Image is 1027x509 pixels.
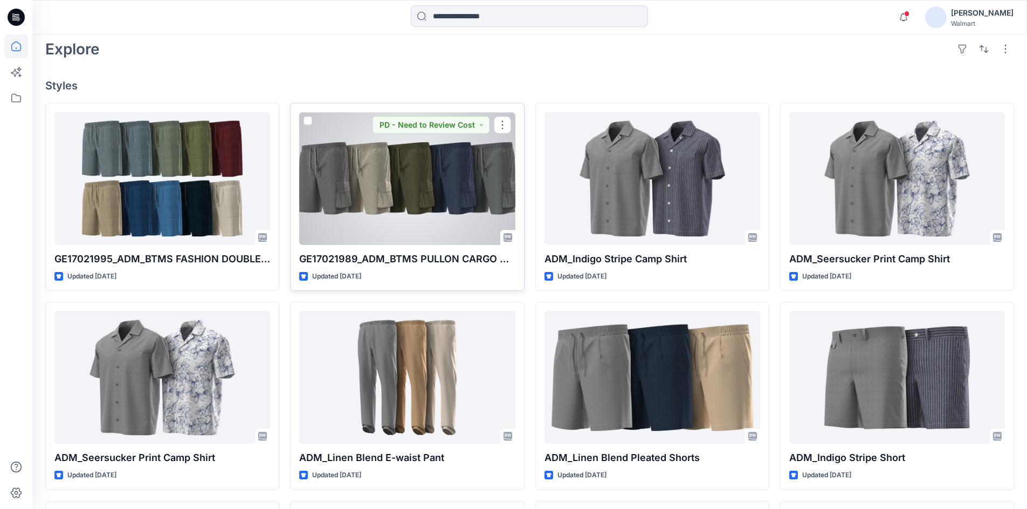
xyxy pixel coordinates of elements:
[557,470,606,481] p: Updated [DATE]
[54,252,270,267] p: GE17021995_ADM_BTMS FASHION DOUBLECLOTH SHORT
[299,450,515,465] p: ADM_Linen Blend E-waist Pant
[54,311,270,444] a: ADM_Seersucker Print Camp Shirt
[67,470,116,481] p: Updated [DATE]
[802,271,851,282] p: Updated [DATE]
[45,40,100,58] h2: Explore
[544,311,760,444] a: ADM_Linen Blend Pleated Shorts
[951,6,1014,19] div: [PERSON_NAME]
[925,6,947,28] img: avatar
[557,271,606,282] p: Updated [DATE]
[802,470,851,481] p: Updated [DATE]
[312,470,361,481] p: Updated [DATE]
[54,112,270,245] a: GE17021995_ADM_BTMS FASHION DOUBLECLOTH SHORT
[312,271,361,282] p: Updated [DATE]
[544,450,760,465] p: ADM_Linen Blend Pleated Shorts
[45,79,1014,92] h4: Styles
[789,252,1005,267] p: ADM_Seersucker Print Camp Shirt
[789,112,1005,245] a: ADM_Seersucker Print Camp Shirt
[544,112,760,245] a: ADM_Indigo Stripe Camp Shirt
[789,450,1005,465] p: ADM_Indigo Stripe Short
[951,19,1014,27] div: Walmart
[299,311,515,444] a: ADM_Linen Blend E-waist Pant
[789,311,1005,444] a: ADM_Indigo Stripe Short
[544,252,760,267] p: ADM_Indigo Stripe Camp Shirt
[299,112,515,245] a: GE17021989_ADM_BTMS PULLON CARGO SHORT
[67,271,116,282] p: Updated [DATE]
[299,252,515,267] p: GE17021989_ADM_BTMS PULLON CARGO SHORT
[54,450,270,465] p: ADM_Seersucker Print Camp Shirt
